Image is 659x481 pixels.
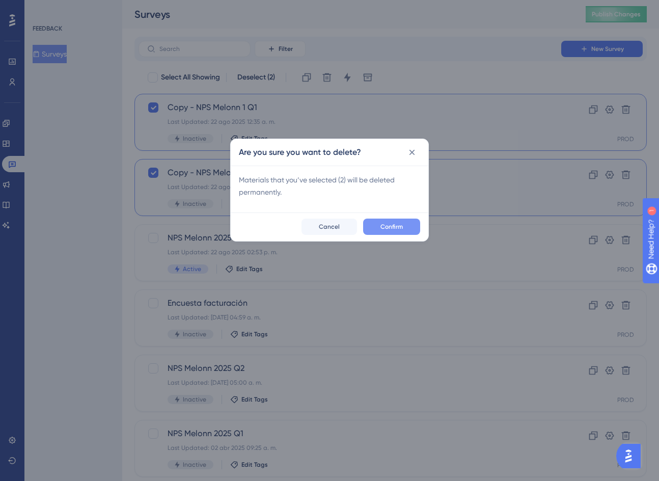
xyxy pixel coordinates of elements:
span: Materials that you’ve selected ( 2 ) will be deleted permanently. [239,174,420,198]
span: Cancel [319,223,340,231]
div: 1 [71,5,74,13]
iframe: UserGuiding AI Assistant Launcher [616,441,647,471]
span: Need Help? [24,3,64,15]
h2: Are you sure you want to delete? [239,146,361,158]
span: Confirm [380,223,403,231]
